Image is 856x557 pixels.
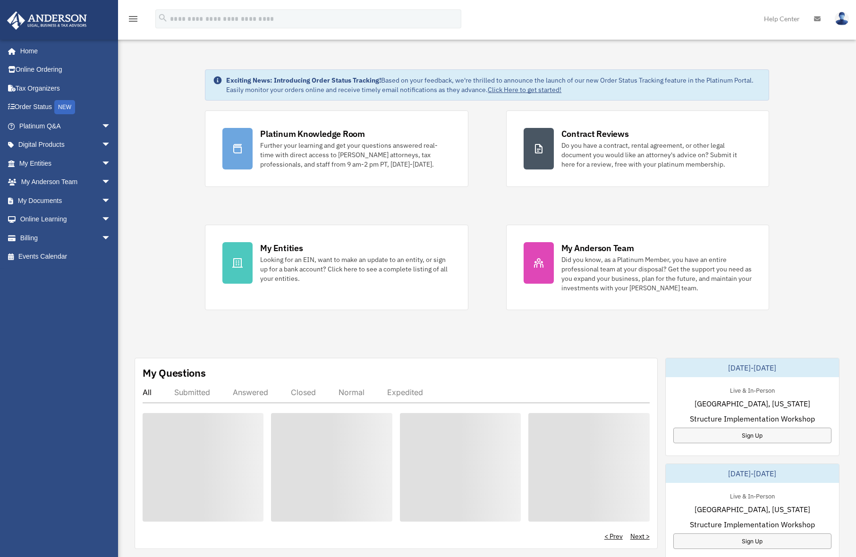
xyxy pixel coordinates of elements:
[291,388,316,397] div: Closed
[102,173,120,192] span: arrow_drop_down
[4,11,90,30] img: Anderson Advisors Platinum Portal
[339,388,364,397] div: Normal
[488,85,561,94] a: Click Here to get started!
[673,533,831,549] a: Sign Up
[7,98,125,117] a: Order StatusNEW
[7,173,125,192] a: My Anderson Teamarrow_drop_down
[7,135,125,154] a: Digital Productsarrow_drop_down
[143,388,152,397] div: All
[260,242,303,254] div: My Entities
[695,504,810,515] span: [GEOGRAPHIC_DATA], [US_STATE]
[7,117,125,135] a: Platinum Q&Aarrow_drop_down
[666,358,839,377] div: [DATE]-[DATE]
[722,490,782,500] div: Live & In-Person
[561,141,752,169] div: Do you have a contract, rental agreement, or other legal document you would like an attorney's ad...
[630,532,650,541] a: Next >
[722,385,782,395] div: Live & In-Person
[205,225,468,310] a: My Entities Looking for an EIN, want to make an update to an entity, or sign up for a bank accoun...
[604,532,623,541] a: < Prev
[102,117,120,136] span: arrow_drop_down
[102,135,120,155] span: arrow_drop_down
[102,154,120,173] span: arrow_drop_down
[7,247,125,266] a: Events Calendar
[7,210,125,229] a: Online Learningarrow_drop_down
[7,60,125,79] a: Online Ordering
[690,413,815,424] span: Structure Implementation Workshop
[673,428,831,443] a: Sign Up
[158,13,168,23] i: search
[561,128,629,140] div: Contract Reviews
[7,191,125,210] a: My Documentsarrow_drop_down
[695,398,810,409] span: [GEOGRAPHIC_DATA], [US_STATE]
[7,228,125,247] a: Billingarrow_drop_down
[102,228,120,248] span: arrow_drop_down
[690,519,815,530] span: Structure Implementation Workshop
[561,255,752,293] div: Did you know, as a Platinum Member, you have an entire professional team at your disposal? Get th...
[205,110,468,187] a: Platinum Knowledge Room Further your learning and get your questions answered real-time with dire...
[506,225,769,310] a: My Anderson Team Did you know, as a Platinum Member, you have an entire professional team at your...
[102,210,120,229] span: arrow_drop_down
[102,191,120,211] span: arrow_drop_down
[226,76,381,84] strong: Exciting News: Introducing Order Status Tracking!
[506,110,769,187] a: Contract Reviews Do you have a contract, rental agreement, or other legal document you would like...
[233,388,268,397] div: Answered
[7,79,125,98] a: Tax Organizers
[226,76,761,94] div: Based on your feedback, we're thrilled to announce the launch of our new Order Status Tracking fe...
[143,366,206,380] div: My Questions
[387,388,423,397] div: Expedited
[260,128,365,140] div: Platinum Knowledge Room
[561,242,634,254] div: My Anderson Team
[127,17,139,25] a: menu
[174,388,210,397] div: Submitted
[54,100,75,114] div: NEW
[127,13,139,25] i: menu
[260,141,450,169] div: Further your learning and get your questions answered real-time with direct access to [PERSON_NAM...
[260,255,450,283] div: Looking for an EIN, want to make an update to an entity, or sign up for a bank account? Click her...
[666,464,839,483] div: [DATE]-[DATE]
[7,154,125,173] a: My Entitiesarrow_drop_down
[835,12,849,25] img: User Pic
[7,42,120,60] a: Home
